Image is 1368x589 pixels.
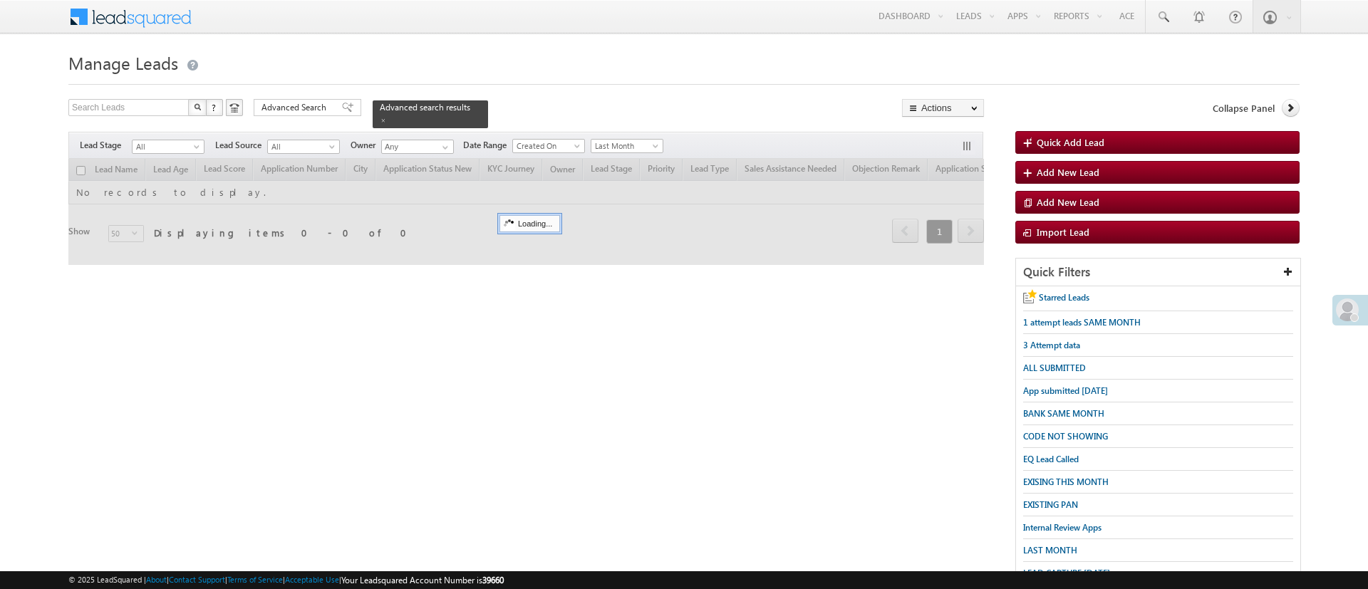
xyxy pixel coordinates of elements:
[513,140,581,152] span: Created On
[285,575,339,584] a: Acceptable Use
[212,101,218,113] span: ?
[80,139,132,152] span: Lead Stage
[1023,317,1141,328] span: 1 attempt leads SAME MONTH
[1023,454,1079,464] span: EQ Lead Called
[1023,431,1108,442] span: CODE NOT SHOWING
[1023,340,1080,350] span: 3 Attempt data
[194,103,201,110] img: Search
[1037,196,1099,208] span: Add New Lead
[206,99,223,116] button: ?
[1023,499,1078,510] span: EXISTING PAN
[351,139,381,152] span: Owner
[380,102,470,113] span: Advanced search results
[482,575,504,585] span: 39660
[1023,408,1104,419] span: BANK SAME MONTH
[68,51,178,74] span: Manage Leads
[1023,522,1102,533] span: Internal Review Apps
[1037,136,1104,148] span: Quick Add Lead
[1039,292,1089,303] span: Starred Leads
[341,575,504,585] span: Your Leadsquared Account Number is
[268,140,336,153] span: All
[267,140,340,154] a: All
[227,575,283,584] a: Terms of Service
[132,140,204,154] a: All
[1213,102,1275,115] span: Collapse Panel
[499,215,560,232] div: Loading...
[1016,259,1300,286] div: Quick Filters
[146,575,167,584] a: About
[1023,568,1110,578] span: LEAD CAPTURE [DATE]
[133,140,200,153] span: All
[1023,476,1109,487] span: EXISING THIS MONTH
[591,140,659,152] span: Last Month
[1037,166,1099,178] span: Add New Lead
[1023,385,1108,396] span: App submitted [DATE]
[1023,363,1086,373] span: ALL SUBMITTED
[169,575,225,584] a: Contact Support
[435,140,452,155] a: Show All Items
[68,573,504,587] span: © 2025 LeadSquared | | | | |
[215,139,267,152] span: Lead Source
[512,139,585,153] a: Created On
[1037,226,1089,238] span: Import Lead
[1023,545,1077,556] span: LAST MONTH
[902,99,984,117] button: Actions
[261,101,331,114] span: Advanced Search
[463,139,512,152] span: Date Range
[591,139,663,153] a: Last Month
[381,140,454,154] input: Type to Search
